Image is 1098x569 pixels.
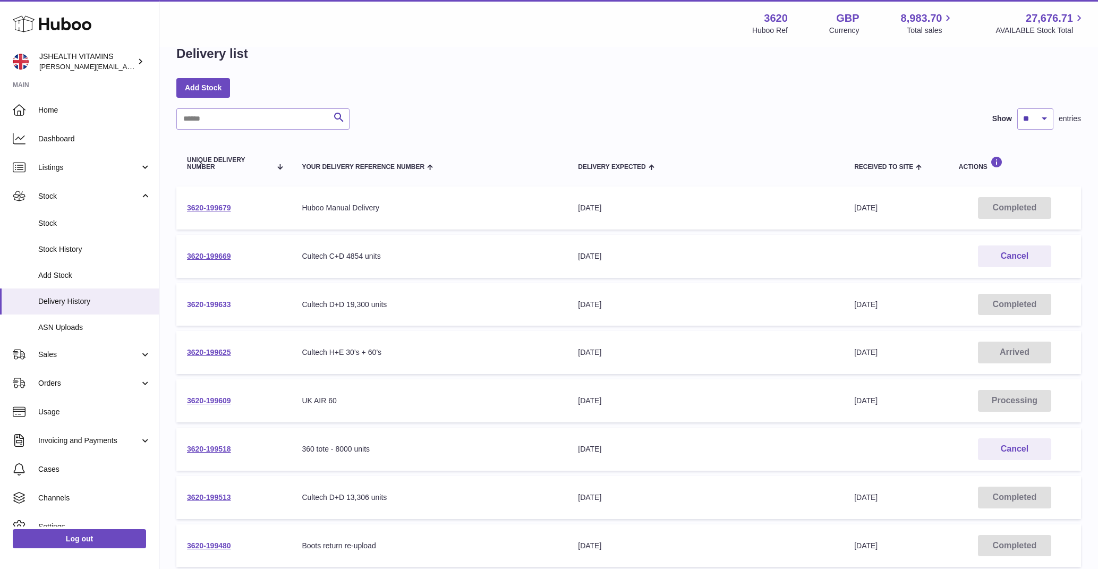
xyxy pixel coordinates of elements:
[187,300,231,309] a: 3620-199633
[38,407,151,417] span: Usage
[187,348,231,356] a: 3620-199625
[38,322,151,333] span: ASN Uploads
[578,164,645,171] span: Delivery Expected
[38,436,140,446] span: Invoicing and Payments
[995,11,1085,36] a: 27,676.71 AVAILABLE Stock Total
[187,252,231,260] a: 3620-199669
[13,54,29,70] img: francesca@jshealthvitamins.com
[578,300,833,310] div: [DATE]
[1026,11,1073,26] span: 27,676.71
[38,134,151,144] span: Dashboard
[38,191,140,201] span: Stock
[38,296,151,307] span: Delivery History
[39,52,135,72] div: JSHEALTH VITAMINS
[302,492,557,503] div: Cultech D+D 13,306 units
[38,163,140,173] span: Listings
[38,464,151,474] span: Cases
[302,396,557,406] div: UK AIR 60
[578,444,833,454] div: [DATE]
[764,11,788,26] strong: 3620
[854,493,878,502] span: [DATE]
[38,270,151,281] span: Add Stock
[959,156,1070,171] div: Actions
[38,350,140,360] span: Sales
[302,164,424,171] span: Your Delivery Reference Number
[38,493,151,503] span: Channels
[992,114,1012,124] label: Show
[978,438,1051,460] button: Cancel
[1059,114,1081,124] span: entries
[38,522,151,532] span: Settings
[854,203,878,212] span: [DATE]
[901,11,955,36] a: 8,983.70 Total sales
[578,541,833,551] div: [DATE]
[302,203,557,213] div: Huboo Manual Delivery
[578,347,833,358] div: [DATE]
[578,396,833,406] div: [DATE]
[302,541,557,551] div: Boots return re-upload
[302,347,557,358] div: Cultech H+E 30’s + 60’s
[187,445,231,453] a: 3620-199518
[187,203,231,212] a: 3620-199679
[302,444,557,454] div: 360 tote - 8000 units
[13,529,146,548] a: Log out
[187,157,271,171] span: Unique Delivery Number
[578,251,833,261] div: [DATE]
[176,78,230,97] a: Add Stock
[907,26,954,36] span: Total sales
[578,492,833,503] div: [DATE]
[995,26,1085,36] span: AVAILABLE Stock Total
[578,203,833,213] div: [DATE]
[302,300,557,310] div: Cultech D+D 19,300 units
[38,218,151,228] span: Stock
[901,11,942,26] span: 8,983.70
[978,245,1051,267] button: Cancel
[854,396,878,405] span: [DATE]
[302,251,557,261] div: Cultech C+D 4854 units
[829,26,859,36] div: Currency
[854,300,878,309] span: [DATE]
[187,493,231,502] a: 3620-199513
[836,11,859,26] strong: GBP
[176,45,248,62] h1: Delivery list
[854,348,878,356] span: [DATE]
[854,164,913,171] span: Received to Site
[187,396,231,405] a: 3620-199609
[38,244,151,254] span: Stock History
[38,105,151,115] span: Home
[187,541,231,550] a: 3620-199480
[854,541,878,550] span: [DATE]
[38,378,140,388] span: Orders
[39,62,213,71] span: [PERSON_NAME][EMAIL_ADDRESS][DOMAIN_NAME]
[752,26,788,36] div: Huboo Ref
